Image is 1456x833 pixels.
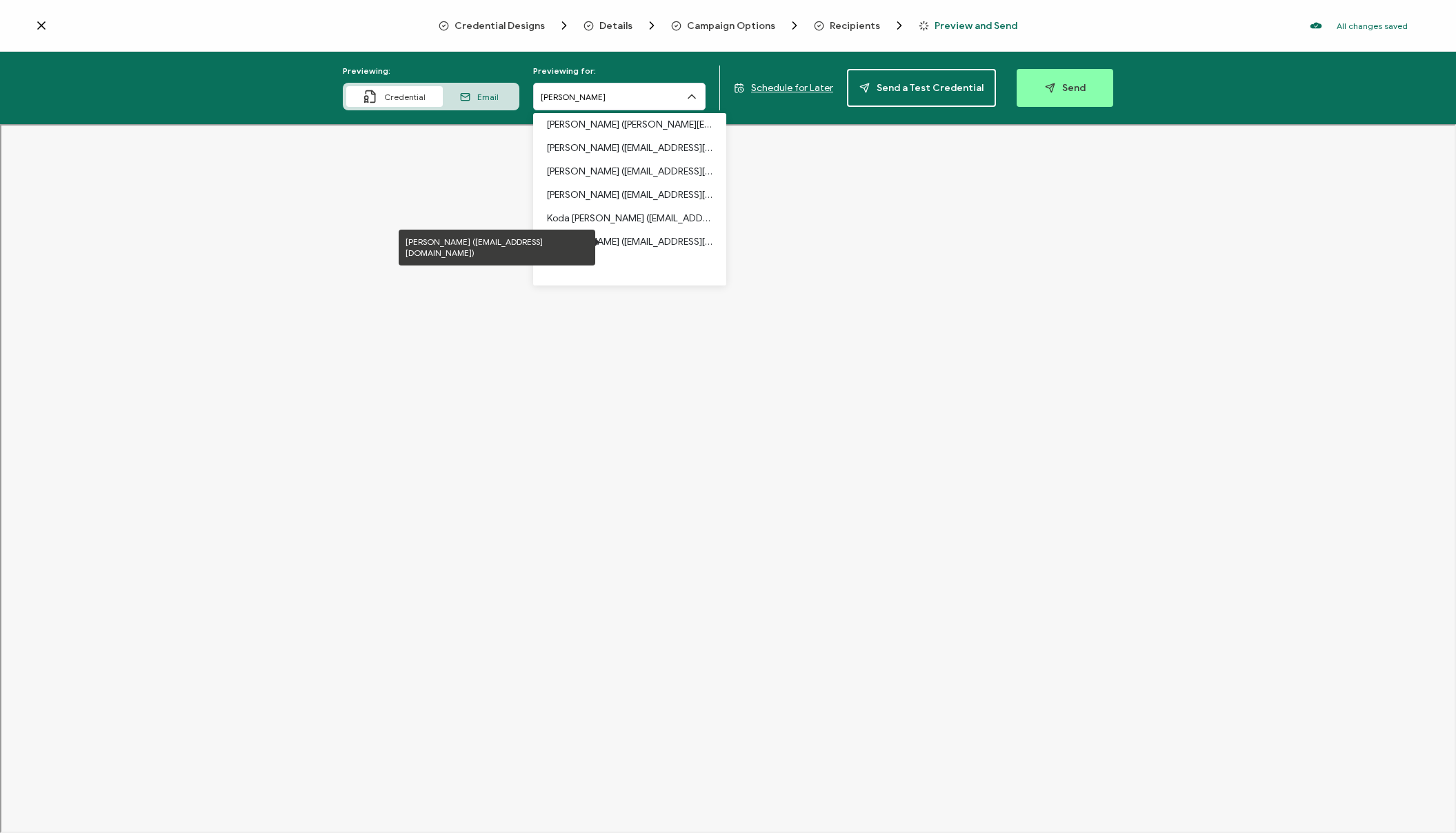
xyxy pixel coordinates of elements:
[584,19,659,32] span: Details
[343,66,390,76] span: Previewing:
[1337,21,1408,31] p: All changes saved
[547,183,712,207] p: [PERSON_NAME] ([EMAIL_ADDRESS][DOMAIN_NAME])
[751,82,833,94] span: Schedule for Later
[533,66,596,76] span: Previewing for:
[547,160,712,183] p: [PERSON_NAME] ([EMAIL_ADDRESS][DOMAIN_NAME])
[599,21,632,31] span: Details
[547,207,712,230] p: Koda [PERSON_NAME] ([EMAIL_ADDRESS][DOMAIN_NAME])
[439,19,1017,32] div: Breadcrumb
[1017,69,1113,107] button: Send
[814,19,906,32] span: Recipients
[618,254,641,274] span: More
[935,21,1017,31] span: Preview and Send
[830,21,880,31] span: Recipients
[533,83,706,110] input: Search recipient
[1045,83,1086,93] span: Send
[547,137,712,160] p: [PERSON_NAME] ([EMAIL_ADDRESS][DOMAIN_NAME])
[399,230,595,265] div: [PERSON_NAME] ([EMAIL_ADDRESS][DOMAIN_NAME])
[919,21,1017,31] span: Preview and Send
[547,230,712,254] p: [PERSON_NAME] ([EMAIL_ADDRESS][DOMAIN_NAME])
[671,19,801,32] span: Campaign Options
[687,21,775,31] span: Campaign Options
[847,69,996,107] button: Send a Test Credential
[547,113,712,137] p: [PERSON_NAME] ([PERSON_NAME][EMAIL_ADDRESS][DOMAIN_NAME])
[859,83,984,93] span: Send a Test Credential
[1387,767,1456,833] iframe: Chat Widget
